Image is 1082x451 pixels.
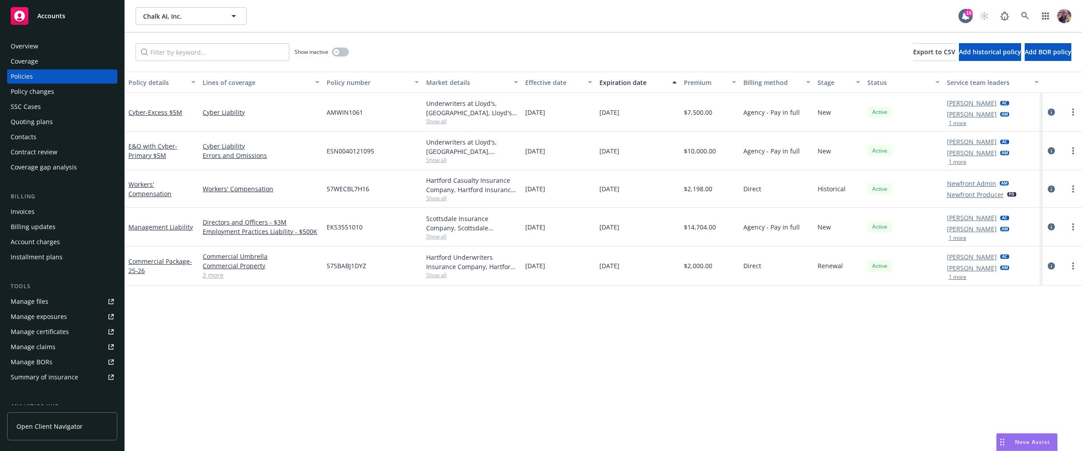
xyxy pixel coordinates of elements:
[949,235,966,241] button: 1 more
[1016,7,1034,25] a: Search
[11,160,77,174] div: Coverage gap analysis
[7,100,117,114] a: SSC Cases
[680,72,740,93] button: Premium
[136,7,247,25] button: Chalk AI, Inc.
[7,130,117,144] a: Contacts
[426,214,518,233] div: Scottsdale Insurance Company, Scottsdale Insurance Company (Nationwide), E-Risk Services, RT Spec...
[11,100,41,114] div: SSC Cases
[426,156,518,164] span: Show all
[128,78,186,87] div: Policy details
[1025,48,1071,56] span: Add BOR policy
[599,261,619,270] span: [DATE]
[996,433,1058,451] button: Nova Assist
[11,370,78,384] div: Summary of insurance
[7,294,117,309] a: Manage files
[871,108,889,116] span: Active
[11,145,57,159] div: Contract review
[1046,145,1057,156] a: circleInformation
[743,222,800,232] span: Agency - Pay in full
[11,294,48,309] div: Manage files
[1037,7,1054,25] a: Switch app
[949,159,966,165] button: 1 more
[203,270,319,280] a: 2 more
[1068,184,1078,194] a: more
[949,121,966,126] button: 1 more
[1068,261,1078,271] a: more
[1046,221,1057,232] a: circleInformation
[7,205,117,219] a: Invoices
[1046,184,1057,194] a: circleInformation
[7,370,117,384] a: Summary of insurance
[199,72,323,93] button: Lines of coverage
[136,43,289,61] input: Filter by keyword...
[11,130,36,144] div: Contacts
[871,262,889,270] span: Active
[525,184,545,193] span: [DATE]
[525,146,545,156] span: [DATE]
[128,108,182,117] a: Cyber
[7,235,117,249] a: Account charges
[684,108,712,117] span: $7,500.00
[818,146,831,156] span: New
[947,213,997,222] a: [PERSON_NAME]
[743,78,801,87] div: Billing method
[525,222,545,232] span: [DATE]
[203,78,310,87] div: Lines of coverage
[867,78,930,87] div: Status
[684,146,716,156] span: $10,000.00
[426,271,518,279] span: Show all
[11,340,56,354] div: Manage claims
[7,145,117,159] a: Contract review
[426,99,518,117] div: Underwriters at Lloyd's, [GEOGRAPHIC_DATA], Lloyd's of [GEOGRAPHIC_DATA], [PERSON_NAME] Managing ...
[1046,107,1057,117] a: circleInformation
[327,184,369,193] span: 57WECBL7H16
[743,261,761,270] span: Direct
[327,261,366,270] span: 57SBABJ1DYZ
[7,355,117,369] a: Manage BORs
[203,261,319,270] a: Commercial Property
[1068,145,1078,156] a: more
[11,310,67,324] div: Manage exposures
[864,72,943,93] button: Status
[7,220,117,234] a: Billing updates
[426,176,518,194] div: Hartford Casualty Insurance Company, Hartford Insurance Group
[143,12,220,21] span: Chalk AI, Inc.
[947,190,1004,199] a: Newfront Producer
[596,72,680,93] button: Expiration date
[1046,261,1057,271] a: circleInformation
[949,274,966,280] button: 1 more
[7,69,117,84] a: Policies
[7,160,117,174] a: Coverage gap analysis
[871,185,889,193] span: Active
[128,180,172,198] a: Workers' Compensation
[203,217,319,227] a: Directors and Officers - $3M
[11,220,56,234] div: Billing updates
[203,108,319,117] a: Cyber Liability
[996,7,1014,25] a: Report a Bug
[7,85,117,99] a: Policy changes
[947,252,997,262] a: [PERSON_NAME]
[423,72,522,93] button: Market details
[323,72,422,93] button: Policy number
[947,224,997,234] a: [PERSON_NAME]
[684,78,727,87] div: Premium
[426,253,518,271] div: Hartford Underwriters Insurance Company, Hartford Insurance Group
[947,179,996,188] a: Newfront Admin
[913,43,955,61] button: Export to CSV
[1068,221,1078,232] a: more
[959,48,1021,56] span: Add historical policy
[11,54,38,68] div: Coverage
[871,147,889,155] span: Active
[684,184,712,193] span: $2,198.00
[522,72,596,93] button: Effective date
[1057,9,1071,23] img: photo
[426,78,508,87] div: Market details
[997,434,1008,451] div: Drag to move
[426,117,518,125] span: Show all
[947,263,997,273] a: [PERSON_NAME]
[913,48,955,56] span: Export to CSV
[818,184,846,193] span: Historical
[740,72,814,93] button: Billing method
[871,223,889,231] span: Active
[11,39,38,53] div: Overview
